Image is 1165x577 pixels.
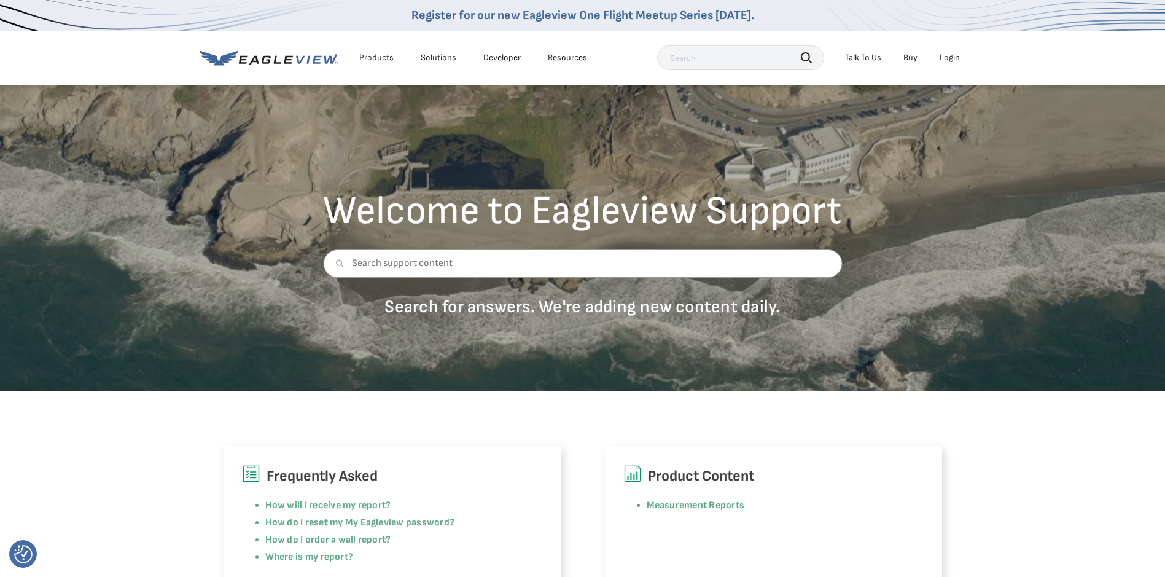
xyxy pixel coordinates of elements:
input: Search [657,45,824,70]
h2: Welcome to Eagleview Support [323,192,842,231]
a: Buy [903,52,918,63]
div: Talk To Us [845,52,881,63]
a: How do I order a wall report? [265,534,391,546]
div: Login [940,52,960,63]
a: Measurement Reports [647,500,745,511]
a: Where is my report? [265,551,354,563]
a: Developer [483,52,521,63]
a: How do I reset my My Eagleview password? [265,517,455,528]
h6: Product Content [623,465,924,488]
div: Solutions [421,52,456,63]
button: Consent Preferences [14,545,33,563]
input: Search support content [323,249,842,278]
div: Resources [548,52,587,63]
a: How will I receive my report? [265,500,391,511]
img: Revisit consent button [14,545,33,563]
p: Search for answers. We're adding new content daily. [323,296,842,318]
div: Products [359,52,394,63]
h6: Frequently Asked [242,465,542,488]
a: Register for our new Eagleview One Flight Meetup Series [DATE]. [411,8,754,23]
